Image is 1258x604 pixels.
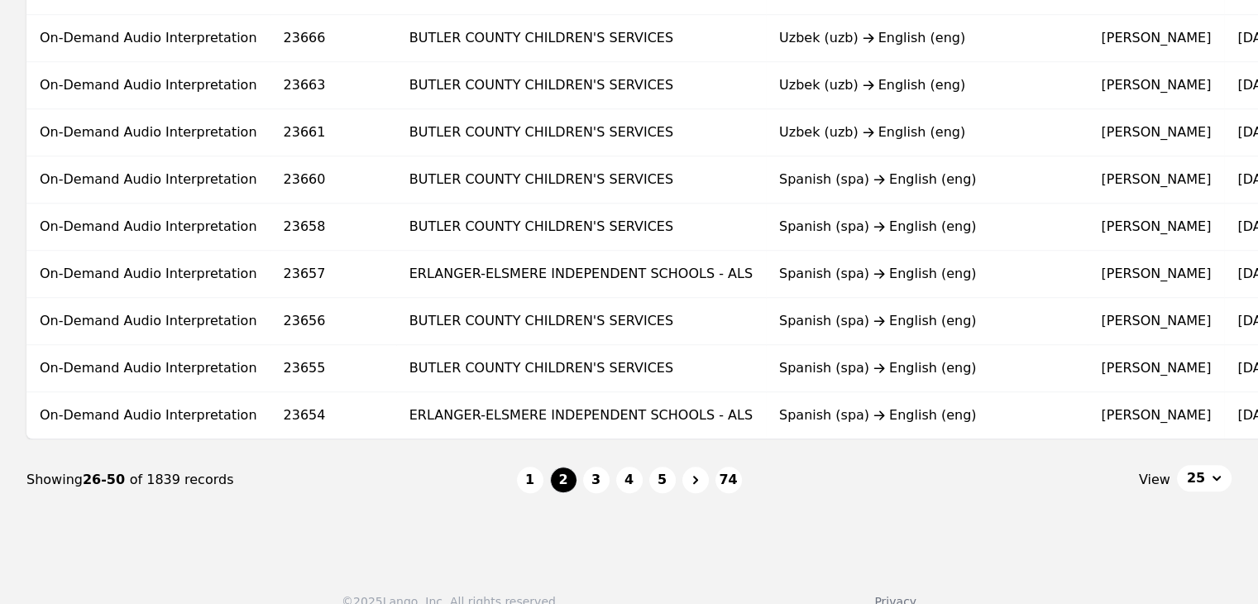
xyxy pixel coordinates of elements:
[396,15,766,62] td: BUTLER COUNTY CHILDREN'S SERVICES
[779,311,1074,331] div: Spanish (spa) English (eng)
[270,156,396,204] td: 23660
[396,204,766,251] td: BUTLER COUNTY CHILDREN'S SERVICES
[270,298,396,345] td: 23656
[26,156,270,204] td: On-Demand Audio Interpretation
[26,345,270,392] td: On-Demand Audio Interpretation
[26,392,270,439] td: On-Demand Audio Interpretation
[1088,204,1224,251] td: [PERSON_NAME]
[779,122,1074,142] div: Uzbek (uzb) English (eng)
[779,28,1074,48] div: Uzbek (uzb) English (eng)
[83,472,130,487] span: 26-50
[26,251,270,298] td: On-Demand Audio Interpretation
[715,467,742,493] button: 74
[26,470,517,490] div: Showing of 1839 records
[270,392,396,439] td: 23654
[26,109,270,156] td: On-Demand Audio Interpretation
[270,109,396,156] td: 23661
[396,392,766,439] td: ERLANGER-ELSMERE INDEPENDENT SCHOOLS - ALS
[1187,468,1205,488] span: 25
[270,15,396,62] td: 23666
[396,298,766,345] td: BUTLER COUNTY CHILDREN'S SERVICES
[1088,109,1224,156] td: [PERSON_NAME]
[396,251,766,298] td: ERLANGER-ELSMERE INDEPENDENT SCHOOLS - ALS
[779,358,1074,378] div: Spanish (spa) English (eng)
[779,264,1074,284] div: Spanish (spa) English (eng)
[26,204,270,251] td: On-Demand Audio Interpretation
[1088,62,1224,109] td: [PERSON_NAME]
[396,109,766,156] td: BUTLER COUNTY CHILDREN'S SERVICES
[583,467,610,493] button: 3
[616,467,643,493] button: 4
[26,15,270,62] td: On-Demand Audio Interpretation
[1088,345,1224,392] td: [PERSON_NAME]
[779,170,1074,189] div: Spanish (spa) English (eng)
[779,75,1074,95] div: Uzbek (uzb) English (eng)
[1177,465,1232,491] button: 25
[26,298,270,345] td: On-Demand Audio Interpretation
[396,345,766,392] td: BUTLER COUNTY CHILDREN'S SERVICES
[1088,298,1224,345] td: [PERSON_NAME]
[1088,156,1224,204] td: [PERSON_NAME]
[270,62,396,109] td: 23663
[270,251,396,298] td: 23657
[396,62,766,109] td: BUTLER COUNTY CHILDREN'S SERVICES
[396,156,766,204] td: BUTLER COUNTY CHILDREN'S SERVICES
[517,467,543,493] button: 1
[1088,251,1224,298] td: [PERSON_NAME]
[1088,15,1224,62] td: [PERSON_NAME]
[649,467,676,493] button: 5
[270,204,396,251] td: 23658
[779,217,1074,237] div: Spanish (spa) English (eng)
[26,439,1232,520] nav: Page navigation
[779,405,1074,425] div: Spanish (spa) English (eng)
[1088,392,1224,439] td: [PERSON_NAME]
[26,62,270,109] td: On-Demand Audio Interpretation
[270,345,396,392] td: 23655
[1139,470,1170,490] span: View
